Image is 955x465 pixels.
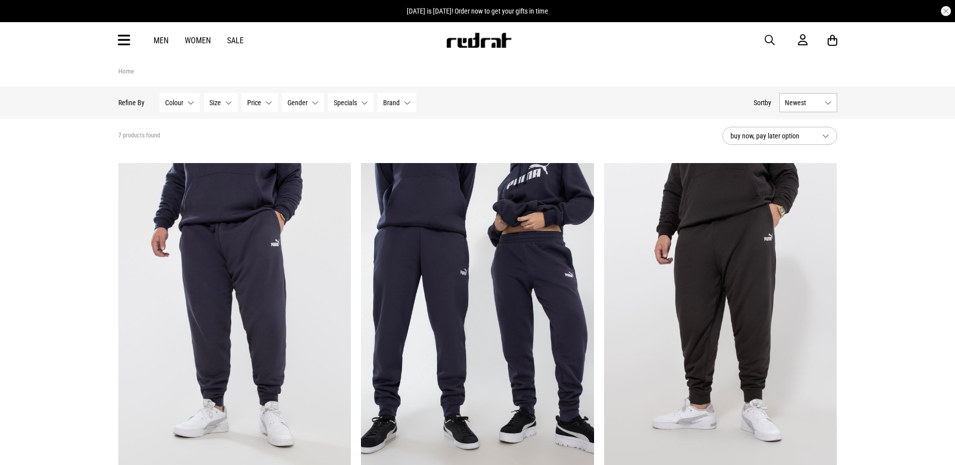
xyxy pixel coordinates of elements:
button: Brand [378,93,416,112]
a: Men [154,36,169,45]
button: Colour [160,93,200,112]
button: Specials [328,93,374,112]
span: Colour [165,99,183,107]
span: Newest [785,99,821,107]
span: Gender [287,99,308,107]
span: Size [209,99,221,107]
button: Sortby [754,97,771,109]
a: Women [185,36,211,45]
span: [DATE] is [DATE]! Order now to get your gifts in time [407,7,548,15]
span: 7 products found [118,132,160,140]
span: by [765,99,771,107]
button: buy now, pay later option [722,127,837,145]
a: Home [118,67,134,75]
p: Refine By [118,99,144,107]
span: Brand [383,99,400,107]
button: Size [204,93,238,112]
span: Specials [334,99,357,107]
img: Redrat logo [446,33,512,48]
a: Sale [227,36,244,45]
button: Gender [282,93,324,112]
span: Price [247,99,261,107]
span: buy now, pay later option [730,130,814,142]
button: Newest [779,93,837,112]
button: Price [242,93,278,112]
